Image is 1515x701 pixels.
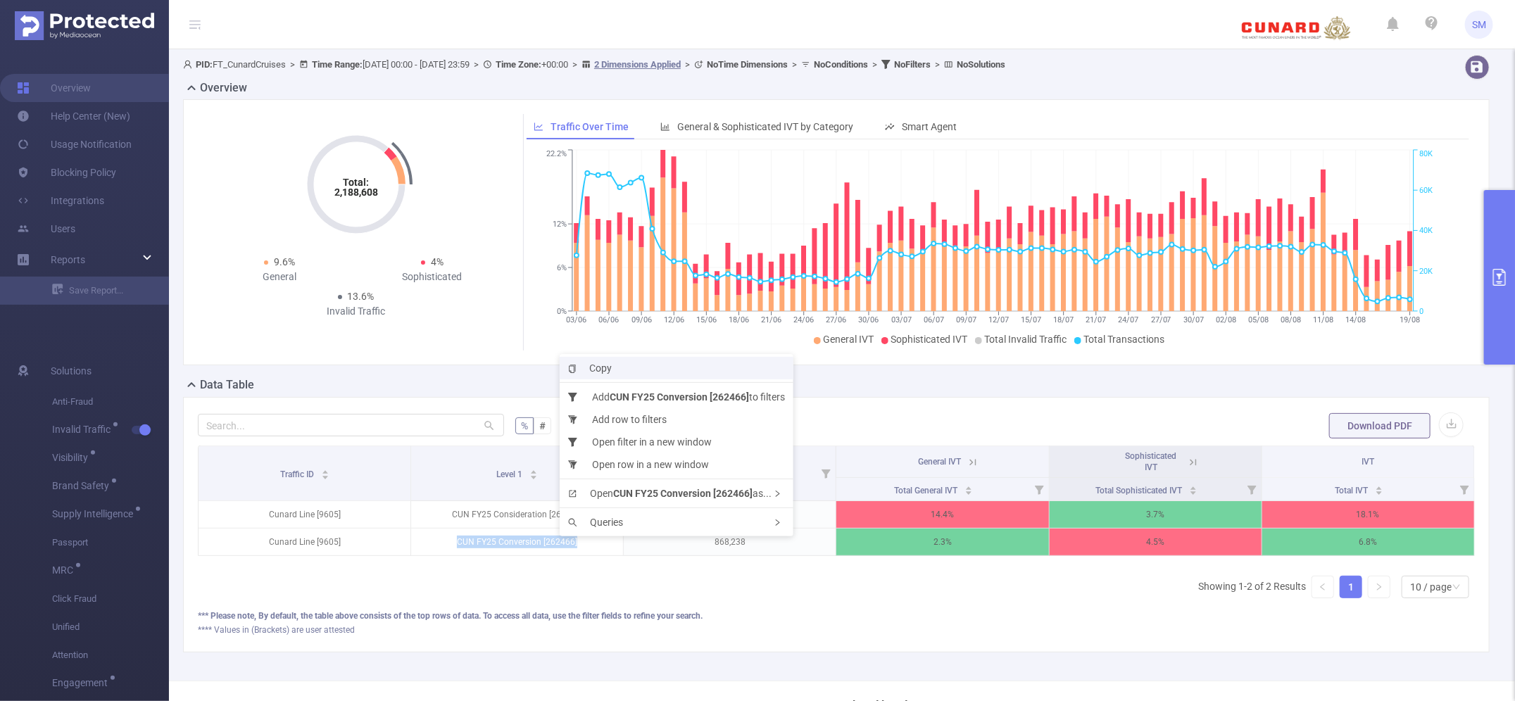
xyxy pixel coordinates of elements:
a: Integrations [17,187,104,215]
tspan: Total: [343,177,369,188]
tspan: 22.2% [546,150,567,159]
p: Cunard Line [9605] [199,501,410,528]
span: Passport [52,529,169,557]
b: CUN FY25 Conversion [262466] [610,391,749,403]
i: icon: left [1319,583,1327,591]
span: Open as... [568,488,772,499]
a: Reports [51,246,85,274]
p: 2.3% [836,529,1048,555]
tspan: 24/07 [1118,315,1138,324]
tspan: 03/06 [566,315,586,324]
span: Total IVT [1335,486,1370,495]
span: Queries [568,517,623,528]
tspan: 06/06 [598,315,619,324]
span: Brand Safety [52,481,114,491]
b: Time Zone: [496,59,541,70]
li: Add to filters [560,386,793,408]
li: Add row to filters [560,408,793,431]
a: 1 [1340,576,1362,598]
li: 1 [1340,576,1362,598]
i: icon: caret-down [321,474,329,478]
i: icon: right [1375,583,1383,591]
span: % [521,420,528,431]
p: 6.8% [1262,529,1474,555]
span: > [868,59,881,70]
li: Open row in a new window [560,453,793,476]
div: Sort [1375,484,1383,493]
p: 3.7% [1050,501,1262,528]
span: > [286,59,299,70]
button: Download PDF [1329,413,1431,438]
i: icon: caret-up [1376,484,1383,488]
span: Invalid Traffic [52,424,115,434]
span: Smart Agent [903,121,957,132]
tspan: 30/06 [858,315,879,324]
span: General & Sophisticated IVT by Category [678,121,854,132]
i: icon: right [774,519,781,526]
i: icon: search [568,518,584,527]
tspan: 60K [1419,186,1433,195]
i: Filter menu [1242,478,1262,500]
b: PID: [196,59,213,70]
i: icon: line-chart [534,122,543,132]
span: Anti-Fraud [52,388,169,416]
tspan: 20K [1419,267,1433,276]
span: # [539,420,546,431]
span: > [470,59,483,70]
tspan: 12/06 [663,315,684,324]
span: Sophisticated IVT [891,334,968,345]
span: Attention [52,641,169,669]
span: > [568,59,582,70]
p: 4.5% [1050,529,1262,555]
i: Filter menu [1454,478,1474,500]
span: Traffic Over Time [551,121,629,132]
tspan: 09/06 [631,315,651,324]
a: Blocking Policy [17,158,116,187]
tspan: 02/08 [1216,315,1236,324]
a: Users [17,215,75,243]
i: Filter menu [816,446,836,500]
tspan: 0 [1419,307,1423,316]
tspan: 80K [1419,150,1433,159]
span: > [931,59,944,70]
i: icon: caret-up [965,484,973,488]
tspan: 30/07 [1183,315,1203,324]
tspan: 27/06 [826,315,846,324]
i: icon: down [1452,583,1461,593]
span: Engagement [52,678,113,688]
span: Supply Intelligence [52,509,138,519]
tspan: 18/06 [729,315,749,324]
span: 4% [431,256,444,267]
li: Next Page [1368,576,1390,598]
li: Showing 1-2 of 2 Results [1198,576,1306,598]
div: Sort [1189,484,1197,493]
div: 10 / page [1410,576,1452,598]
tspan: 06/07 [923,315,943,324]
li: Open filter in a new window [560,431,793,453]
h2: Data Table [200,377,254,393]
input: Search... [198,414,504,436]
b: No Time Dimensions [707,59,788,70]
div: Sort [529,468,538,476]
div: Sophisticated [356,270,509,284]
tspan: 40K [1419,227,1433,236]
tspan: 14/08 [1345,315,1366,324]
i: icon: bar-chart [660,122,670,132]
span: MRC [52,565,78,575]
div: General [203,270,356,284]
span: Total Sophisticated IVT [1095,486,1184,495]
img: Protected Media [15,11,154,40]
a: Help Center (New) [17,102,130,130]
tspan: 27/07 [1150,315,1171,324]
tspan: 2,188,608 [334,187,378,198]
p: 14.4% [836,501,1048,528]
h2: Overview [200,80,247,96]
p: CUN FY25 Conversion [262466] [411,529,623,555]
span: General IVT [824,334,874,345]
tspan: 0% [557,307,567,316]
span: > [681,59,694,70]
u: 2 Dimensions Applied [594,59,681,70]
span: General IVT [918,457,961,467]
div: *** Please note, By default, the table above consists of the top rows of data. To access all data... [198,610,1475,622]
span: FT_CunardCruises [DATE] 00:00 - [DATE] 23:59 +00:00 [183,59,1005,70]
